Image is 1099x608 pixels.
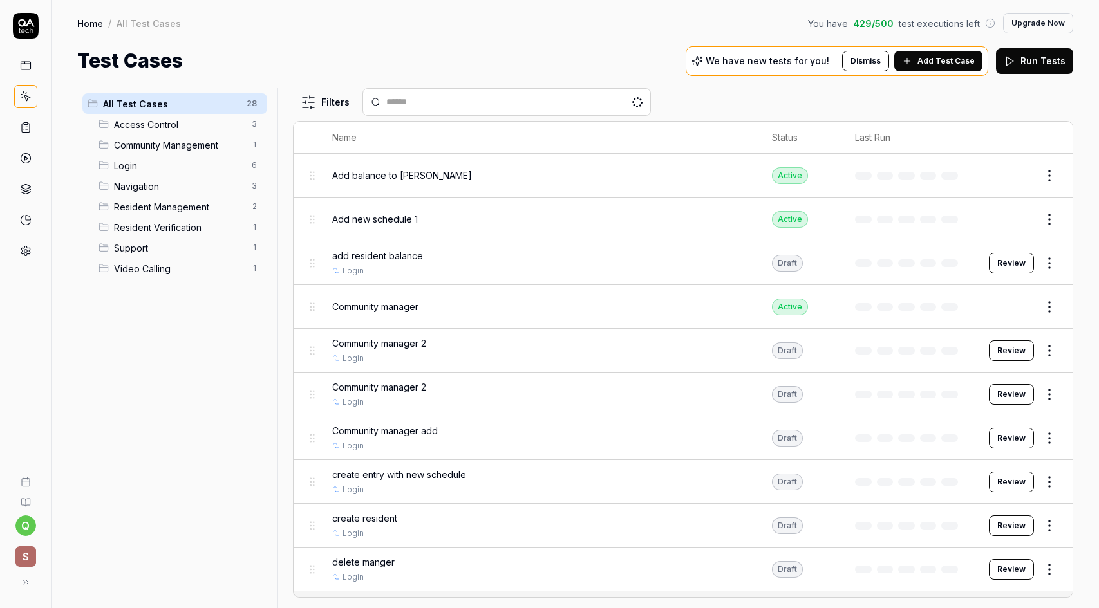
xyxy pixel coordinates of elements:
[15,515,36,536] button: q
[77,46,183,75] h1: Test Cases
[332,249,423,263] span: add resident balance
[894,51,982,71] button: Add Test Case
[343,484,364,495] a: Login
[108,17,111,30] div: /
[294,504,1073,548] tr: create residentLoginDraftReview
[114,180,244,193] span: Navigation
[772,211,808,228] div: Active
[343,353,364,364] a: Login
[93,155,267,176] div: Drag to reorderLogin6
[996,48,1073,74] button: Run Tests
[294,548,1073,591] tr: delete mangerLoginDraftReview
[114,241,244,255] span: Support
[332,511,397,525] span: create resident
[343,440,364,452] a: Login
[989,253,1034,273] button: Review
[759,122,842,154] th: Status
[294,460,1073,504] tr: create entry with new scheduleLoginDraftReview
[989,384,1034,405] button: Review
[772,517,803,534] div: Draft
[808,17,848,30] span: You have
[853,17,894,30] span: 429 / 500
[247,137,262,152] span: 1
[247,240,262,255] span: 1
[241,96,262,111] span: 28
[772,430,803,447] div: Draft
[294,373,1073,416] tr: Community manager 2LoginDraftReview
[989,428,1034,448] button: Review
[1003,13,1073,33] button: Upgrade Now
[93,176,267,196] div: Drag to reorderNavigation3
[989,472,1034,492] a: Review
[93,237,267,258] div: Drag to reorderSupport1
[772,255,803,272] div: Draft
[772,342,803,359] div: Draft
[15,546,36,567] span: S
[332,555,395,569] span: delete manger
[93,258,267,279] div: Drag to reorderVideo Calling1
[247,261,262,276] span: 1
[114,159,244,172] span: Login
[5,466,46,487] a: Book a call with us
[899,17,980,30] span: test executions left
[114,138,244,152] span: Community Management
[332,596,391,608] div: Access Control
[247,178,262,194] span: 3
[772,299,808,315] div: Active
[93,217,267,237] div: Drag to reorderResident Verification1
[842,51,889,71] button: Dismiss
[103,97,239,111] span: All Test Cases
[5,487,46,508] a: Documentation
[343,396,364,408] a: Login
[114,221,244,234] span: Resident Verification
[343,528,364,539] a: Login
[917,55,975,67] span: Add Test Case
[772,561,803,578] div: Draft
[117,17,181,30] div: All Test Cases
[332,380,426,394] span: Community manager 2
[247,199,262,214] span: 2
[77,17,103,30] a: Home
[247,219,262,235] span: 1
[706,57,829,66] p: We have new tests for you!
[294,329,1073,373] tr: Community manager 2LoginDraftReview
[114,262,244,275] span: Video Calling
[772,386,803,403] div: Draft
[343,265,364,277] a: Login
[989,515,1034,536] button: Review
[93,114,267,134] div: Drag to reorderAccess Control3
[114,118,244,131] span: Access Control
[343,571,364,583] a: Login
[93,196,267,217] div: Drag to reorderResident Management2
[989,559,1034,580] button: Review
[5,536,46,569] button: S
[332,212,418,226] span: Add new schedule 1
[332,336,426,350] span: Community manager 2
[332,468,466,481] span: create entry with new schedule
[294,154,1073,198] tr: Add balance to [PERSON_NAME]Active
[772,167,808,184] div: Active
[294,416,1073,460] tr: Community manager addLoginDraftReview
[332,424,438,438] span: Community manager add
[247,158,262,173] span: 6
[772,474,803,490] div: Draft
[332,300,418,313] span: Community manager
[319,122,759,154] th: Name
[989,340,1034,361] button: Review
[114,200,244,214] span: Resident Management
[294,241,1073,285] tr: add resident balanceLoginDraftReview
[294,198,1073,241] tr: Add new schedule 1Active
[293,89,357,115] button: Filters
[332,169,472,182] span: Add balance to [PERSON_NAME]
[294,285,1073,329] tr: Community managerActive
[842,122,976,154] th: Last Run
[247,116,262,132] span: 3
[93,134,267,155] div: Drag to reorderCommunity Management1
